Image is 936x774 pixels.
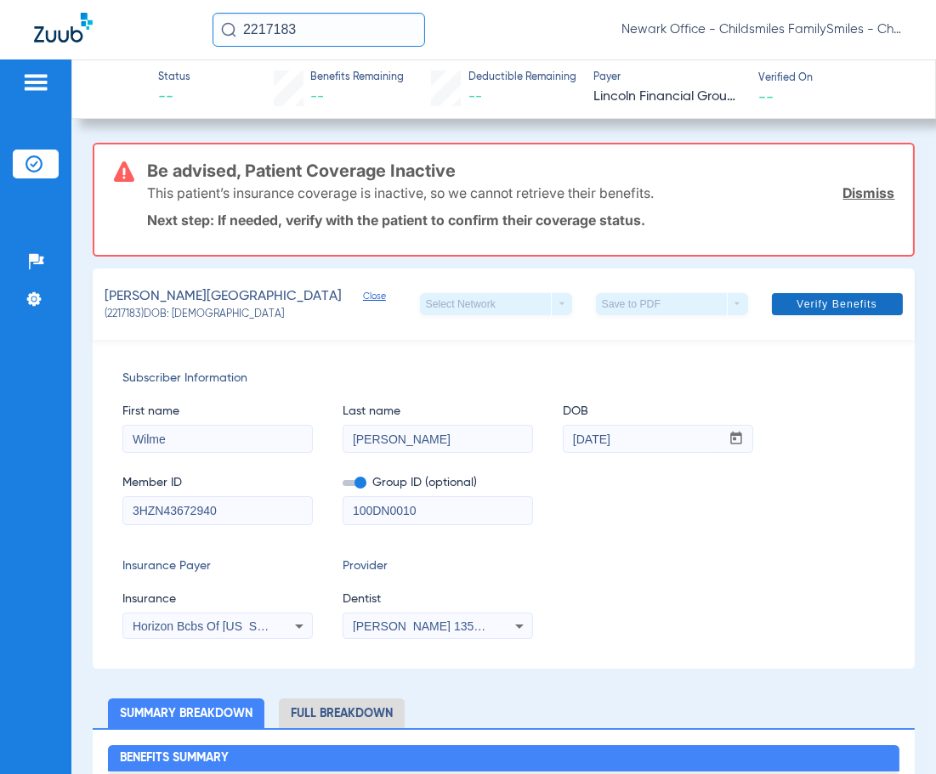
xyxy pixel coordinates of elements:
span: Last name [343,403,533,421]
img: Search Icon [221,22,236,37]
button: Open calendar [720,426,753,453]
img: hamburger-icon [22,72,49,93]
img: error-icon [114,161,134,182]
span: Subscriber Information [122,370,884,387]
h3: Be advised, Patient Coverage Inactive [147,162,894,179]
span: Payer [593,71,743,86]
input: Search for patients [213,13,425,47]
span: (2217183) DOB: [DEMOGRAPHIC_DATA] [105,308,284,323]
span: Verify Benefits [797,297,877,311]
span: Benefits Remaining [310,71,404,86]
span: [PERSON_NAME] 1356865745 [353,619,520,633]
span: Provider [343,557,533,575]
span: Insurance Payer [122,557,313,575]
h2: Benefits Summary [108,745,899,772]
span: First name [122,403,313,421]
span: Verified On [758,71,908,87]
img: Zuub Logo [34,13,93,42]
span: Lincoln Financial Group (Lincoln National Life) [593,87,743,108]
li: Summary Breakdown [108,698,264,728]
a: Dismiss [843,184,895,201]
span: -- [758,88,774,105]
span: Insurance [122,590,313,608]
span: Newark Office - Childsmiles FamilySmiles - ChildSmiles [GEOGRAPHIC_DATA] - [GEOGRAPHIC_DATA] Gene... [621,21,902,38]
span: Dentist [343,590,533,608]
span: Status [158,71,190,86]
button: Verify Benefits [772,293,903,315]
span: Deductible Remaining [468,71,576,86]
span: -- [310,90,324,104]
span: [PERSON_NAME][GEOGRAPHIC_DATA] [105,286,342,308]
span: Member ID [122,474,313,492]
span: Horizon Bcbs Of [US_STATE] [133,619,289,633]
span: DOB [563,403,753,421]
span: Group ID (optional) [343,474,533,492]
span: Close [363,291,378,307]
p: Next step: If needed, verify with the patient to confirm their coverage status. [147,212,894,229]
span: -- [158,87,190,108]
span: -- [468,90,482,104]
iframe: Chat Widget [851,692,936,774]
p: This patient’s insurance coverage is inactive, so we cannot retrieve their benefits. [147,184,654,201]
li: Full Breakdown [279,698,405,728]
